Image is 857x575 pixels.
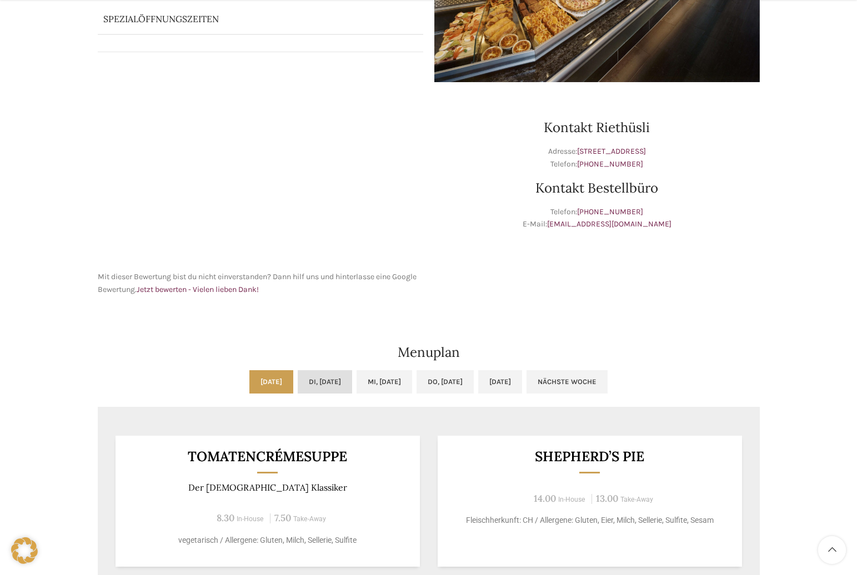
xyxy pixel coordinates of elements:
span: In-House [558,496,585,503]
a: [STREET_ADDRESS] [577,147,646,156]
span: Take-Away [620,496,653,503]
a: Scroll to top button [818,536,846,564]
p: vegetarisch / Allergene: Gluten, Milch, Sellerie, Sulfite [129,534,406,546]
span: 14.00 [534,492,556,505]
p: Adresse: Telefon: [434,145,760,170]
a: [DATE] [478,370,522,394]
h3: Shepherd’s Pie [451,450,728,463]
h2: Menuplan [98,346,760,359]
p: Der [DEMOGRAPHIC_DATA] Klassiker [129,482,406,493]
a: Do, [DATE] [417,370,474,394]
a: Nächste Woche [527,370,608,394]
span: 8.30 [217,512,234,524]
a: Di, [DATE] [298,370,352,394]
h3: Tomatencrémesuppe [129,450,406,463]
span: 13.00 [596,492,618,505]
a: [EMAIL_ADDRESS][DOMAIN_NAME] [547,219,671,229]
a: [DATE] [249,370,293,394]
iframe: bäckerei schwyter riethüsli [98,93,423,260]
p: Telefon: E-Mail: [434,206,760,231]
p: Fleischherkunft: CH / Allergene: Gluten, Eier, Milch, Sellerie, Sulfite, Sesam [451,515,728,526]
p: Mit dieser Bewertung bist du nicht einverstanden? Dann hilf uns und hinterlasse eine Google Bewer... [98,271,423,296]
a: Jetzt bewerten - Vielen lieben Dank! [137,285,259,294]
p: Spezialöffnungszeiten [103,13,387,25]
a: [PHONE_NUMBER] [577,159,643,169]
span: 7.50 [274,512,291,524]
span: In-House [237,515,264,523]
h2: Kontakt Riethüsli [434,121,760,134]
a: [PHONE_NUMBER] [577,207,643,216]
a: Mi, [DATE] [357,370,412,394]
span: Take-Away [293,515,326,523]
h2: Kontakt Bestellbüro [434,181,760,195]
